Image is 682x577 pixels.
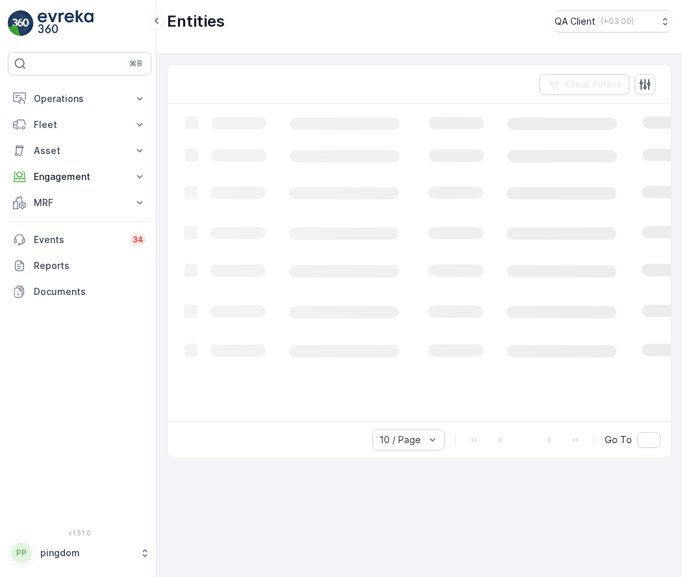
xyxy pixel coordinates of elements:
p: Entities [167,11,225,32]
p: MRF [34,196,125,209]
p: Engagement [34,170,125,183]
button: Clear Filters [539,74,629,95]
p: pingdom [40,546,133,559]
a: Documents [8,279,151,305]
p: ( +03:00 ) [601,16,634,27]
p: Asset [34,144,125,157]
div: PP [11,543,32,563]
p: Events [34,233,122,246]
img: logo [8,10,34,36]
button: QA Client(+03:00) [555,10,672,32]
button: Operations [8,86,151,112]
p: QA Client [555,15,596,28]
a: Reports [8,253,151,279]
p: Clear Filters [565,78,622,91]
p: Reports [34,259,146,272]
p: Documents [34,285,146,298]
a: Events34 [8,227,151,253]
button: MRF [8,190,151,216]
button: Fleet [8,112,151,138]
button: PPpingdom [8,539,151,567]
button: Asset [8,138,151,164]
p: Fleet [34,118,125,131]
button: Engagement [8,164,151,190]
p: 34 [133,235,144,245]
p: Operations [34,92,125,105]
p: ⌘B [129,58,142,69]
img: logo_light-DOdMpM7g.png [38,10,94,36]
span: v 1.51.0 [8,529,151,537]
span: Go To [605,433,632,446]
